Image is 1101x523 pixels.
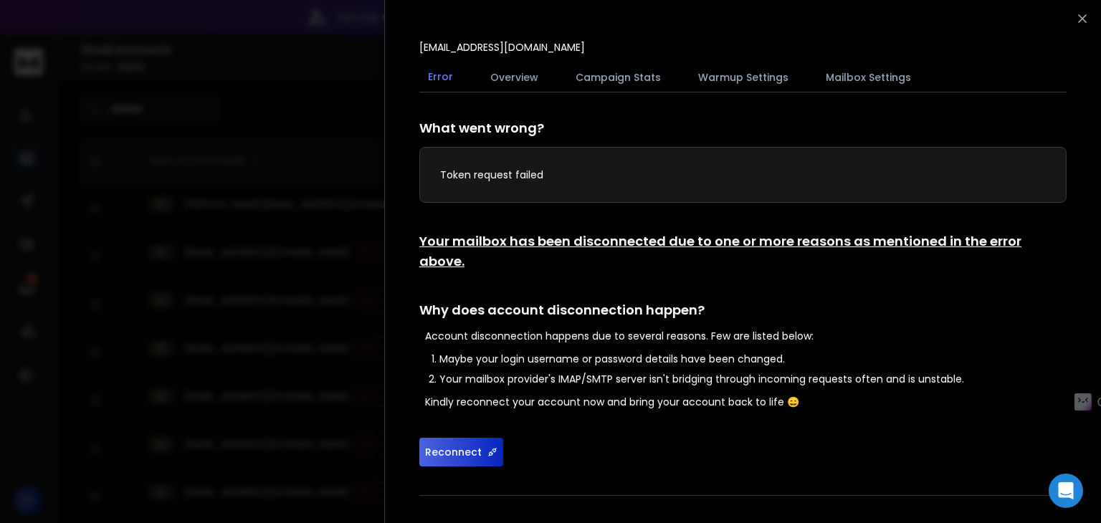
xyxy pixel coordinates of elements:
[425,329,1067,343] p: Account disconnection happens due to several reasons. Few are listed below:
[1049,474,1083,508] div: Open Intercom Messenger
[817,62,920,93] button: Mailbox Settings
[690,62,797,93] button: Warmup Settings
[482,62,547,93] button: Overview
[440,168,1046,182] p: Token request failed
[419,61,462,94] button: Error
[439,352,1067,366] li: Maybe your login username or password details have been changed.
[425,395,1067,409] p: Kindly reconnect your account now and bring your account back to life 😄
[419,40,585,54] p: [EMAIL_ADDRESS][DOMAIN_NAME]
[419,300,1067,320] h1: Why does account disconnection happen?
[419,231,1067,272] h1: Your mailbox has been disconnected due to one or more reasons as mentioned in the error above.
[419,118,1067,138] h1: What went wrong?
[567,62,669,93] button: Campaign Stats
[439,372,1067,386] li: Your mailbox provider's IMAP/SMTP server isn't bridging through incoming requests often and is un...
[419,438,503,466] button: Reconnect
